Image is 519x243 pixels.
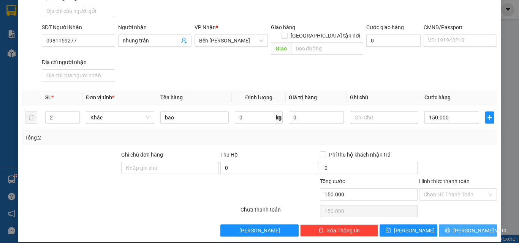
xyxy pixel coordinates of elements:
[320,178,345,184] span: Tổng cước
[240,205,319,219] div: Chưa thanh toán
[86,94,114,100] span: Đơn vị tính
[347,90,421,105] th: Ghi chú
[275,111,283,124] span: kg
[239,226,280,235] span: [PERSON_NAME]
[271,24,295,30] span: Giao hàng
[90,112,150,123] span: Khác
[424,23,497,31] div: CMND/Passport
[220,224,298,237] button: [PERSON_NAME]
[394,226,435,235] span: [PERSON_NAME]
[121,152,163,158] label: Ghi chú đơn hàng
[366,34,421,47] input: Cước giao hàng
[288,31,363,40] span: [GEOGRAPHIC_DATA] tận nơi
[245,94,272,100] span: Định lượng
[326,151,394,159] span: Phí thu hộ khách nhận trả
[160,94,183,100] span: Tên hàng
[318,227,324,234] span: delete
[42,5,115,17] input: Địa chỉ của người gửi
[300,224,378,237] button: deleteXóa Thông tin
[327,226,360,235] span: Xóa Thông tin
[366,24,404,30] label: Cước giao hàng
[291,42,363,55] input: Dọc đường
[199,35,263,46] span: Bến Xe Ngọc Hồi
[271,42,291,55] span: Giao
[195,24,216,30] span: VP Nhận
[386,227,391,234] span: save
[485,111,494,124] button: plus
[25,133,201,142] div: Tổng: 2
[380,224,438,237] button: save[PERSON_NAME]
[439,224,497,237] button: printer[PERSON_NAME] và In
[118,23,191,31] div: Người nhận
[42,58,115,66] div: Địa chỉ người nhận
[445,227,450,234] span: printer
[181,38,187,44] span: user-add
[121,162,219,174] input: Ghi chú đơn hàng
[424,94,451,100] span: Cước hàng
[42,69,115,82] input: Địa chỉ của người nhận
[25,111,37,124] button: delete
[289,94,317,100] span: Giá trị hàng
[42,23,115,31] div: SĐT Người Nhận
[453,226,506,235] span: [PERSON_NAME] và In
[220,152,238,158] span: Thu Hộ
[419,178,470,184] label: Hình thức thanh toán
[289,111,343,124] input: 0
[160,111,229,124] input: VD: Bàn, Ghế
[486,114,494,121] span: plus
[45,94,51,100] span: SL
[350,111,418,124] input: Ghi Chú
